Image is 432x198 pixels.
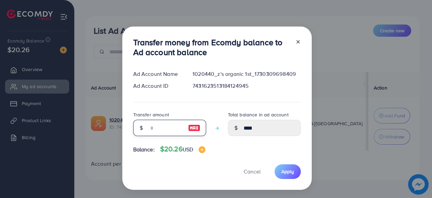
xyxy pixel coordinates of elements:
img: image [188,124,200,132]
h3: Transfer money from Ecomdy balance to Ad account balance [133,37,290,57]
div: Ad Account Name [128,70,187,78]
label: Total balance in ad account [228,111,289,118]
span: Balance: [133,146,155,153]
span: Cancel [244,168,261,175]
img: image [199,146,205,153]
h4: $20.26 [160,145,205,153]
span: USD [183,146,193,153]
span: Apply [281,168,294,175]
div: Ad Account ID [128,82,187,90]
button: Apply [275,164,301,179]
div: 7431623513184124945 [187,82,306,90]
div: 1020440_z's organic 1st_1730309698409 [187,70,306,78]
label: Transfer amount [133,111,169,118]
button: Cancel [235,164,269,179]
